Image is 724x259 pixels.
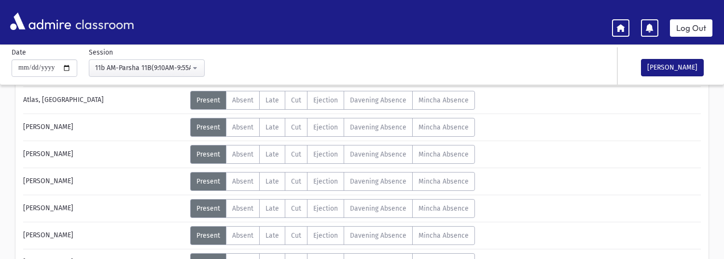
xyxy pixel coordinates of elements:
[313,96,338,104] span: Ejection
[196,204,220,213] span: Present
[313,204,338,213] span: Ejection
[265,96,279,104] span: Late
[418,177,469,186] span: Mincha Absence
[641,59,704,76] button: [PERSON_NAME]
[265,177,279,186] span: Late
[18,199,190,218] div: [PERSON_NAME]
[196,177,220,186] span: Present
[190,172,475,191] div: AttTypes
[196,123,220,131] span: Present
[418,150,469,158] span: Mincha Absence
[265,123,279,131] span: Late
[418,204,469,213] span: Mincha Absence
[670,19,712,37] a: Log Out
[18,91,190,110] div: Atlas, [GEOGRAPHIC_DATA]
[418,123,469,131] span: Mincha Absence
[190,226,475,245] div: AttTypes
[291,231,301,240] span: Cut
[313,150,338,158] span: Ejection
[418,96,469,104] span: Mincha Absence
[291,123,301,131] span: Cut
[291,204,301,213] span: Cut
[265,150,279,158] span: Late
[313,177,338,186] span: Ejection
[291,96,301,104] span: Cut
[291,177,301,186] span: Cut
[196,96,220,104] span: Present
[232,150,253,158] span: Absent
[350,204,406,213] span: Davening Absence
[350,177,406,186] span: Davening Absence
[8,10,73,32] img: AdmirePro
[232,96,253,104] span: Absent
[196,231,220,240] span: Present
[18,145,190,164] div: [PERSON_NAME]
[232,204,253,213] span: Absent
[350,96,406,104] span: Davening Absence
[313,123,338,131] span: Ejection
[265,204,279,213] span: Late
[190,91,475,110] div: AttTypes
[18,118,190,137] div: [PERSON_NAME]
[18,172,190,191] div: [PERSON_NAME]
[89,59,205,77] button: 11b AM-Parsha 11B(9:10AM-9:55AM)
[12,47,26,58] label: Date
[89,47,113,58] label: Session
[232,231,253,240] span: Absent
[18,226,190,245] div: [PERSON_NAME]
[418,231,469,240] span: Mincha Absence
[95,63,191,73] div: 11b AM-Parsha 11B(9:10AM-9:55AM)
[232,123,253,131] span: Absent
[190,145,475,164] div: AttTypes
[196,150,220,158] span: Present
[73,9,134,34] span: classroom
[350,123,406,131] span: Davening Absence
[350,150,406,158] span: Davening Absence
[190,118,475,137] div: AttTypes
[232,177,253,186] span: Absent
[265,231,279,240] span: Late
[190,199,475,218] div: AttTypes
[291,150,301,158] span: Cut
